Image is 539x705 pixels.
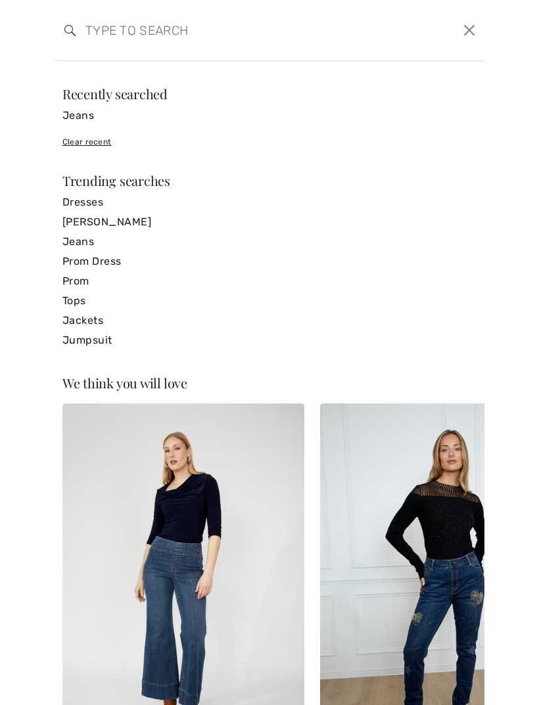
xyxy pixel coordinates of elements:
[31,9,58,21] span: Chat
[62,232,477,252] a: Jeans
[76,11,371,50] input: TYPE TO SEARCH
[62,291,477,311] a: Tops
[62,174,477,187] div: Trending searches
[62,136,477,148] div: Clear recent
[62,193,477,212] a: Dresses
[62,87,477,101] div: Recently searched
[62,330,477,350] a: Jumpsuit
[62,271,477,291] a: Prom
[62,106,477,125] a: Jeans
[62,212,477,232] a: [PERSON_NAME]
[62,311,477,330] a: Jackets
[459,20,480,41] button: Close
[64,25,76,36] img: search the website
[62,252,477,271] a: Prom Dress
[62,374,187,392] span: We think you will love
